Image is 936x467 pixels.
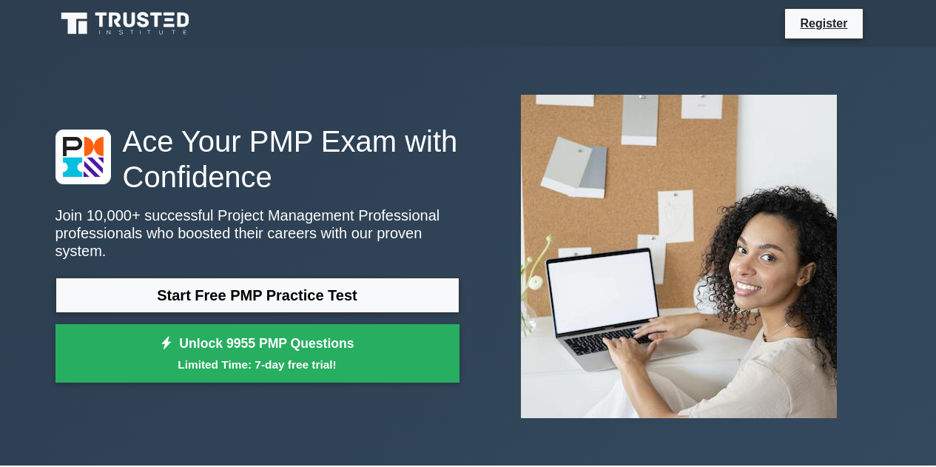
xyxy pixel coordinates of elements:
a: Register [791,14,856,33]
h1: Ace Your PMP Exam with Confidence [55,124,459,195]
a: Unlock 9955 PMP QuestionsLimited Time: 7-day free trial! [55,324,459,383]
small: Limited Time: 7-day free trial! [74,356,441,373]
a: Start Free PMP Practice Test [55,278,459,313]
p: Join 10,000+ successful Project Management Professional professionals who boosted their careers w... [55,206,459,260]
